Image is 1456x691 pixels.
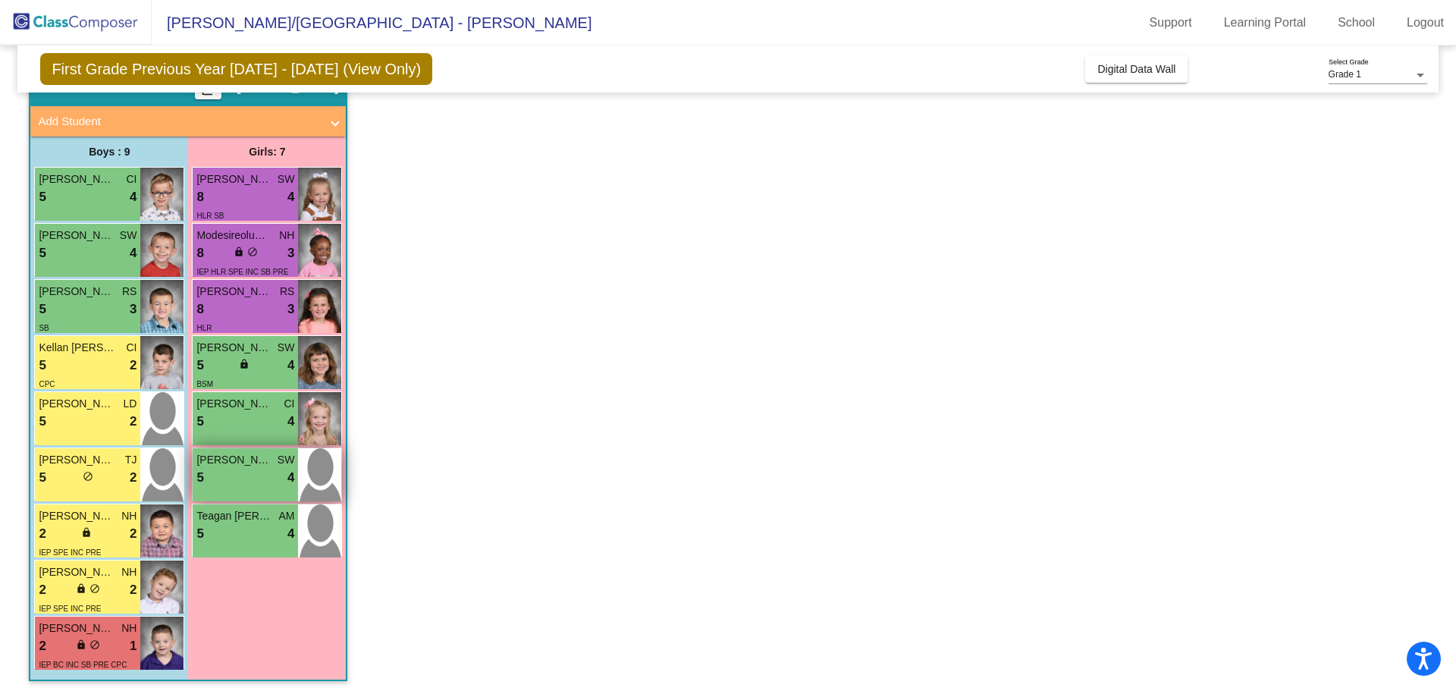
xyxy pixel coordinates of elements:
span: [PERSON_NAME] [196,452,272,468]
a: Logout [1395,11,1456,35]
span: lock [76,639,86,650]
span: 4 [287,524,294,544]
span: 2 [39,580,45,600]
span: 1 [130,636,136,656]
span: 5 [196,524,203,544]
div: Boys : 9 [30,137,188,167]
span: lock [76,583,86,594]
span: Grade 1 [1329,69,1361,80]
span: 2 [130,468,136,488]
span: RS [122,284,136,300]
span: 3 [287,243,294,263]
span: BSM [196,380,213,388]
span: 2 [39,636,45,656]
span: First Grade Previous Year [DATE] - [DATE] (View Only) [40,53,432,85]
span: 2 [130,580,136,600]
a: School [1326,11,1387,35]
span: HLR [196,324,212,332]
span: SW [120,228,137,243]
span: 5 [39,412,45,432]
span: 4 [287,187,294,207]
span: IEP SPE INC PRE [39,548,101,557]
span: SB [39,324,49,332]
span: lock [234,247,244,257]
span: SW [278,452,295,468]
span: [PERSON_NAME] [39,284,115,300]
span: [PERSON_NAME] [39,228,115,243]
span: 4 [130,243,136,263]
span: do_not_disturb_alt [89,583,100,594]
span: [PERSON_NAME] [196,171,272,187]
span: 4 [130,187,136,207]
span: NH [121,564,136,580]
span: 4 [287,356,294,375]
span: [PERSON_NAME] [39,452,115,468]
span: CI [126,171,136,187]
span: [PERSON_NAME] [39,620,115,636]
span: 5 [196,468,203,488]
span: 5 [39,243,45,263]
span: 5 [39,468,45,488]
span: IEP HLR SPE INC SB PRE CPC [196,268,288,292]
span: TJ [125,452,137,468]
span: NH [121,508,136,524]
button: Print Students Details [195,77,221,99]
button: Digital Data Wall [1085,55,1188,83]
span: [PERSON_NAME] [39,171,115,187]
span: 8 [196,300,203,319]
span: [PERSON_NAME] [196,284,272,300]
mat-panel-title: Add Student [38,113,320,130]
span: CPC [39,380,55,388]
span: 5 [196,356,203,375]
span: SW [278,171,295,187]
span: AM [278,508,294,524]
span: Teagan [PERSON_NAME] [196,508,272,524]
span: Digital Data Wall [1097,63,1175,75]
span: IEP SPE INC PRE [39,605,101,613]
span: 5 [196,412,203,432]
span: RS [280,284,294,300]
span: 8 [196,243,203,263]
span: 2 [39,524,45,544]
span: [PERSON_NAME] [39,508,115,524]
span: do_not_disturb_alt [89,639,100,650]
span: NH [121,620,136,636]
span: 3 [130,300,136,319]
span: [PERSON_NAME]/[GEOGRAPHIC_DATA] - [PERSON_NAME] [152,11,591,35]
span: SW [278,340,295,356]
span: lock [239,359,249,369]
a: Learning Portal [1212,11,1319,35]
a: Support [1137,11,1204,35]
span: 5 [39,300,45,319]
span: Kellan [PERSON_NAME] [39,340,115,356]
span: 4 [287,468,294,488]
span: NH [279,228,294,243]
span: 5 [39,356,45,375]
span: HLR SB [196,212,224,220]
span: IEP BC INC SB PRE CPC [39,661,127,669]
span: [PERSON_NAME] [39,396,115,412]
span: lock [81,527,92,538]
span: do_not_disturb_alt [247,247,258,257]
span: 4 [287,412,294,432]
span: CI [126,340,136,356]
span: 2 [130,412,136,432]
span: Modesireoluwa Adegun [196,228,272,243]
span: 2 [130,524,136,544]
span: 3 [287,300,294,319]
div: Girls: 7 [188,137,346,167]
span: [PERSON_NAME] [196,396,272,412]
span: LD [124,396,137,412]
mat-expansion-panel-header: Add Student [30,106,346,137]
span: 8 [196,187,203,207]
span: do_not_disturb_alt [83,471,93,482]
span: [PERSON_NAME] [196,340,272,356]
span: 5 [39,187,45,207]
span: [PERSON_NAME] [39,564,115,580]
span: 2 [130,356,136,375]
span: CI [284,396,294,412]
